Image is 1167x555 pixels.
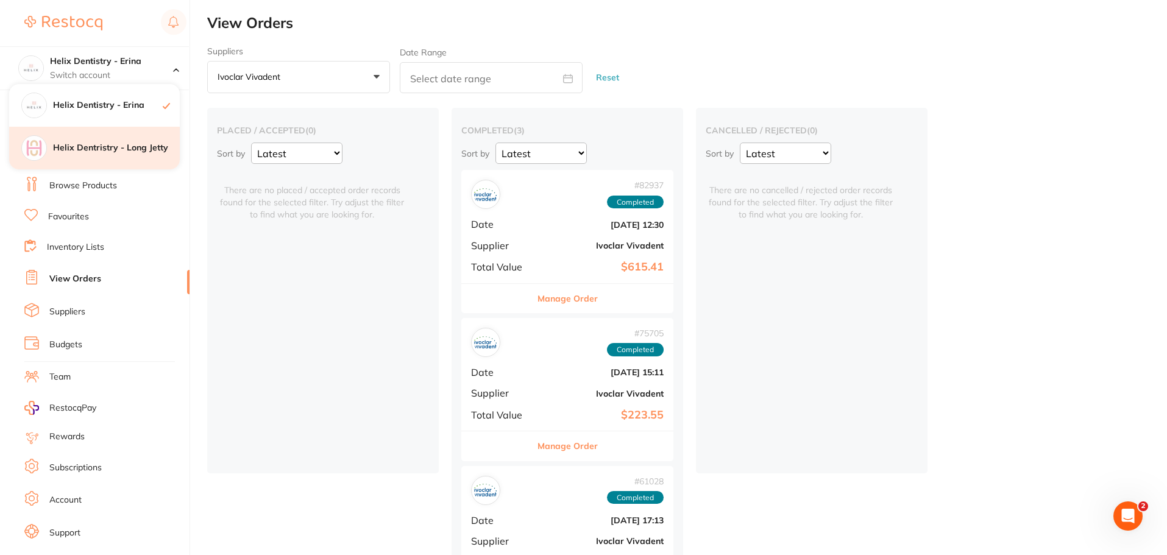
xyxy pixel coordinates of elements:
[474,331,497,354] img: Ivoclar Vivadent
[607,328,664,338] span: # 75705
[471,387,532,398] span: Supplier
[471,536,532,546] span: Supplier
[607,476,664,486] span: # 61028
[49,462,102,474] a: Subscriptions
[607,180,664,190] span: # 82937
[400,62,583,93] input: Select date range
[542,389,664,398] b: Ivoclar Vivadent
[461,148,489,159] p: Sort by
[1113,501,1143,531] iframe: Intercom live chat
[542,220,664,230] b: [DATE] 12:30
[207,15,1167,32] h2: View Orders
[542,409,664,422] b: $223.55
[607,491,664,504] span: Completed
[461,125,673,136] h2: completed ( 3 )
[474,183,497,206] img: Ivoclar Vivadent
[49,431,85,443] a: Rewards
[49,273,101,285] a: View Orders
[218,71,285,82] p: Ivoclar Vivadent
[49,306,85,318] a: Suppliers
[207,61,390,94] button: Ivoclar Vivadent
[24,9,102,37] a: Restocq Logo
[49,494,82,506] a: Account
[542,261,664,274] b: $615.41
[471,261,532,272] span: Total Value
[607,196,664,209] span: Completed
[53,142,180,154] h4: Helix Dentristry - Long Jetty
[217,148,245,159] p: Sort by
[706,125,918,136] h2: cancelled / rejected ( 0 )
[471,367,532,378] span: Date
[592,62,623,94] button: Reset
[607,343,664,356] span: Completed
[471,240,532,251] span: Supplier
[207,46,390,56] label: Suppliers
[542,367,664,377] b: [DATE] 15:11
[49,371,71,383] a: Team
[53,99,163,111] h4: Helix Dentistry - Erina
[537,284,598,313] button: Manage Order
[706,148,734,159] p: Sort by
[542,241,664,250] b: Ivoclar Vivadent
[400,48,447,57] label: Date Range
[474,479,497,502] img: Ivoclar Vivadent
[537,431,598,461] button: Manage Order
[24,401,39,415] img: RestocqPay
[542,536,664,546] b: Ivoclar Vivadent
[49,339,82,351] a: Budgets
[706,170,896,221] span: There are no cancelled / rejected order records found for the selected filter. Try adjust the fil...
[24,16,102,30] img: Restocq Logo
[49,180,117,192] a: Browse Products
[22,136,46,160] img: Helix Dentristry - Long Jetty
[471,515,532,526] span: Date
[471,409,532,420] span: Total Value
[19,56,43,80] img: Helix Dentistry - Erina
[47,241,104,253] a: Inventory Lists
[217,170,407,221] span: There are no placed / accepted order records found for the selected filter. Try adjust the filter...
[50,55,173,68] h4: Helix Dentistry - Erina
[1138,501,1148,511] span: 2
[542,515,664,525] b: [DATE] 17:13
[217,125,429,136] h2: placed / accepted ( 0 )
[471,219,532,230] span: Date
[48,211,89,223] a: Favourites
[49,402,96,414] span: RestocqPay
[49,527,80,539] a: Support
[24,401,96,415] a: RestocqPay
[22,93,46,118] img: Helix Dentistry - Erina
[50,69,173,82] p: Switch account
